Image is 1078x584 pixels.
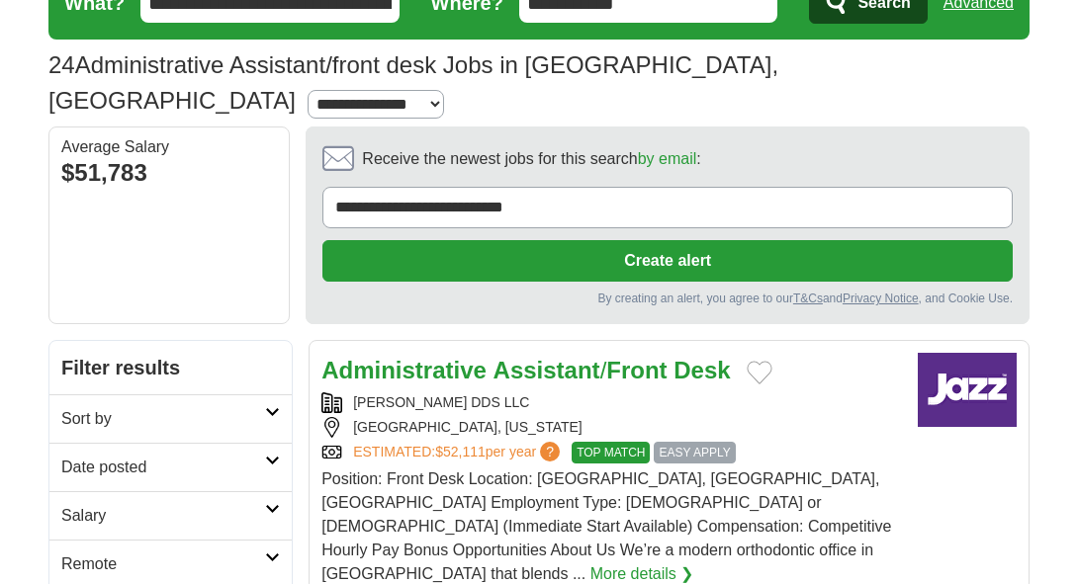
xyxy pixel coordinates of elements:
[674,357,730,383] strong: Desk
[747,361,772,384] button: Add to favorite jobs
[435,444,486,459] span: $52,111
[540,442,560,461] span: ?
[353,442,564,463] a: ESTIMATED:$52,111per year?
[494,357,600,383] strong: Assistant
[61,552,265,576] h2: Remote
[49,491,292,540] a: Salary
[321,357,730,383] a: Administrative Assistant/Front Desk
[321,392,902,413] div: [PERSON_NAME] DDS LLC
[572,442,650,463] span: TOP MATCH
[918,353,1017,427] img: Company logo
[362,147,700,171] span: Receive the newest jobs for this search :
[322,240,1013,282] button: Create alert
[49,443,292,491] a: Date posted
[48,51,778,114] h1: Administrative Assistant/front desk Jobs in [GEOGRAPHIC_DATA], [GEOGRAPHIC_DATA]
[61,504,265,528] h2: Salary
[321,470,891,582] span: Position: Front Desk Location: [GEOGRAPHIC_DATA], [GEOGRAPHIC_DATA], [GEOGRAPHIC_DATA] Employment...
[606,357,667,383] strong: Front
[48,47,75,83] span: 24
[322,290,1013,307] div: By creating an alert, you agree to our and , and Cookie Use.
[638,150,697,167] a: by email
[61,155,277,191] div: $51,783
[321,417,902,438] div: [GEOGRAPHIC_DATA], [US_STATE]
[61,456,265,479] h2: Date posted
[843,292,919,305] a: Privacy Notice
[793,292,823,305] a: T&Cs
[61,407,265,431] h2: Sort by
[321,357,487,383] strong: Administrative
[654,442,735,463] span: EASY APPLY
[61,139,277,155] div: Average Salary
[49,341,292,394] h2: Filter results
[49,394,292,443] a: Sort by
